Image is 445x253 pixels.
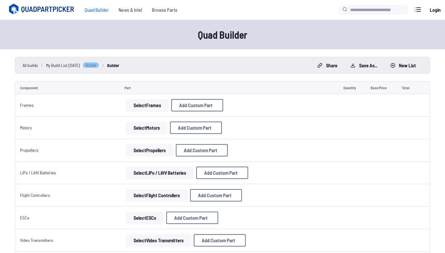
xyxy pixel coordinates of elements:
a: Frames [20,102,34,108]
a: Motors [20,125,32,130]
a: Flight Controllers [20,193,50,198]
h1: Quad Builder [25,27,420,42]
button: SelectMotors [126,122,167,134]
button: Save as... [345,60,383,70]
a: My Build List [DATE]Active [46,62,99,68]
button: SelectFrames [126,99,169,111]
button: Add Custom Part [170,122,222,134]
button: Share [312,60,343,70]
button: Add Custom Part [194,234,246,247]
button: Add Custom Part [171,99,223,111]
button: SelectPropellers [126,144,173,156]
a: News & Intel [114,4,147,16]
a: SelectFlight Controllers [125,189,189,201]
span: Add Custom Part [179,103,213,108]
span: Add Custom Part [178,125,211,130]
a: SelectFrames [125,99,170,111]
button: SelectESCs [126,212,164,224]
button: Add Custom Part [166,212,218,224]
button: Add Custom Part [190,189,242,201]
span: Add Custom Part [198,193,231,198]
button: New List [385,60,421,70]
td: Total [397,81,418,94]
a: Quad Builder [80,4,114,16]
a: SelectVideo Transmitters [125,234,193,247]
a: SelectMotors [125,122,169,134]
td: Part [120,81,338,94]
a: SelectPropellers [125,144,175,156]
span: My Build List [DATE] [46,62,80,68]
button: SelectVideo Transmitters [126,234,191,247]
a: Video Transmitters [20,238,53,243]
a: Login [428,4,443,16]
a: Browse Parts [147,4,182,16]
a: SelectLiPo / LiHV Batteries [125,167,195,179]
a: Builder [107,62,119,68]
span: Add Custom Part [202,238,235,243]
span: Add Custom Part [174,215,208,220]
button: SelectFlight Controllers [126,189,188,201]
button: SelectLiPo / LiHV Batteries [126,167,194,179]
span: Add Custom Part [184,148,217,153]
a: SelectESCs [125,212,165,224]
a: All builds [23,62,38,68]
button: Add Custom Part [196,167,248,179]
span: Add Custom Part [204,170,238,175]
td: Component [15,81,120,94]
td: Quantity [338,81,366,94]
span: Active [83,62,99,68]
a: LiPo / LiHV Batteries [20,170,56,175]
a: ESCs [20,215,29,220]
a: Propellers [20,147,38,153]
td: Base Price [366,81,397,94]
button: Add Custom Part [176,144,228,156]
